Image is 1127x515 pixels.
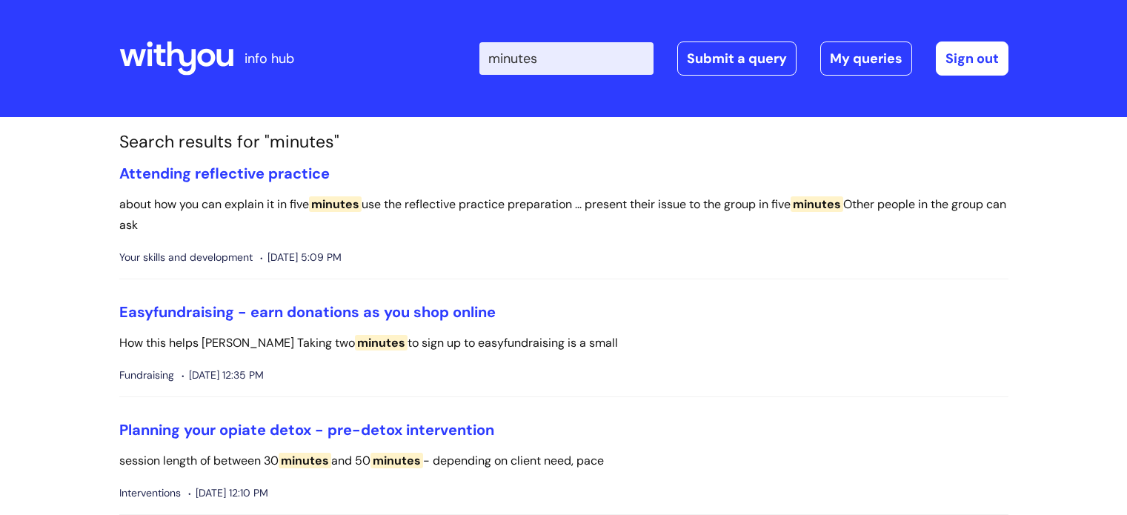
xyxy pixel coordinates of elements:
[260,248,342,267] span: [DATE] 5:09 PM
[119,132,1008,153] h1: Search results for "minutes"
[182,366,264,385] span: [DATE] 12:35 PM
[119,248,253,267] span: Your skills and development
[119,194,1008,237] p: about how you can explain it in five use the reflective practice preparation ... present their is...
[119,366,174,385] span: Fundraising
[479,42,654,75] input: Search
[119,302,496,322] a: Easyfundraising - earn donations as you shop online
[119,484,181,502] span: Interventions
[279,453,331,468] span: minutes
[677,41,797,76] a: Submit a query
[936,41,1008,76] a: Sign out
[309,196,362,212] span: minutes
[355,335,408,350] span: minutes
[119,333,1008,354] p: How this helps [PERSON_NAME] Taking two to sign up to easyfundraising is a small
[119,420,494,439] a: Planning your opiate detox - pre-detox intervention
[188,484,268,502] span: [DATE] 12:10 PM
[119,164,330,183] a: Attending reflective practice
[370,453,423,468] span: minutes
[245,47,294,70] p: info hub
[820,41,912,76] a: My queries
[791,196,843,212] span: minutes
[119,451,1008,472] p: session length of between 30 and 50 - depending on client need, pace
[479,41,1008,76] div: | -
